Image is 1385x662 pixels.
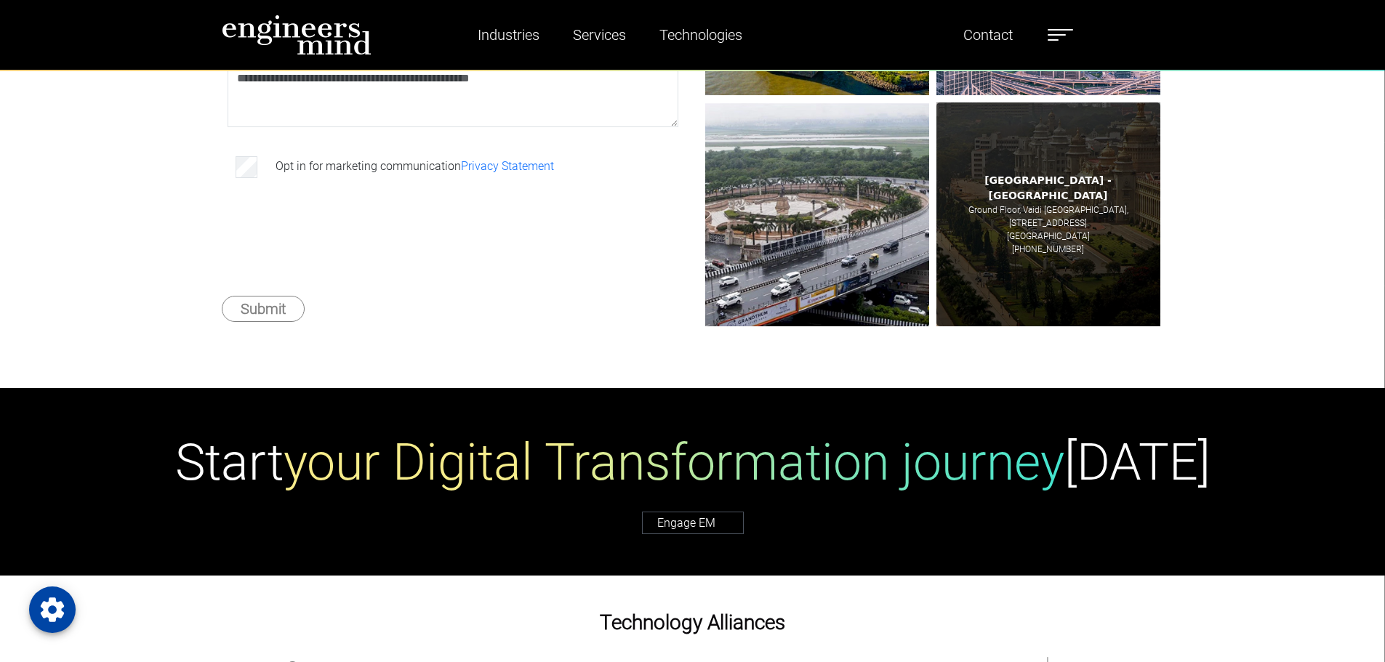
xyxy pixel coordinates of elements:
[654,18,748,52] a: Technologies
[472,18,545,52] a: Industries
[230,204,451,261] iframe: reCAPTCHA
[716,173,918,203] div: [GEOGRAPHIC_DATA] - [GEOGRAPHIC_DATA]
[968,203,1128,217] p: Ground Floor, Vaidi [GEOGRAPHIC_DATA],
[284,432,1064,492] span: your Digital Transformation journey
[781,243,853,256] p: [PHONE_NUMBER]
[461,159,554,173] a: Privacy Statement
[222,15,372,55] img: logo
[1007,230,1090,243] p: [GEOGRAPHIC_DATA]
[759,230,875,243] p: [GEOGRAPHIC_DATA] 201301
[642,512,744,534] a: Engage EM
[276,158,554,175] label: Opt in for marketing communication
[222,296,305,322] button: Submit
[947,173,1149,203] div: [GEOGRAPHIC_DATA] - [GEOGRAPHIC_DATA]
[936,102,1160,326] img: gif
[1009,217,1087,230] p: [STREET_ADDRESS]
[175,432,1211,493] h1: Start [DATE]
[778,217,856,230] p: [STREET_ADDRESS]
[958,18,1019,52] a: Contact
[752,203,881,217] p: Technopolis IT Hub Ground Floor
[1012,243,1084,256] p: [PHONE_NUMBER]
[705,102,929,326] img: gif
[567,18,632,52] a: Services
